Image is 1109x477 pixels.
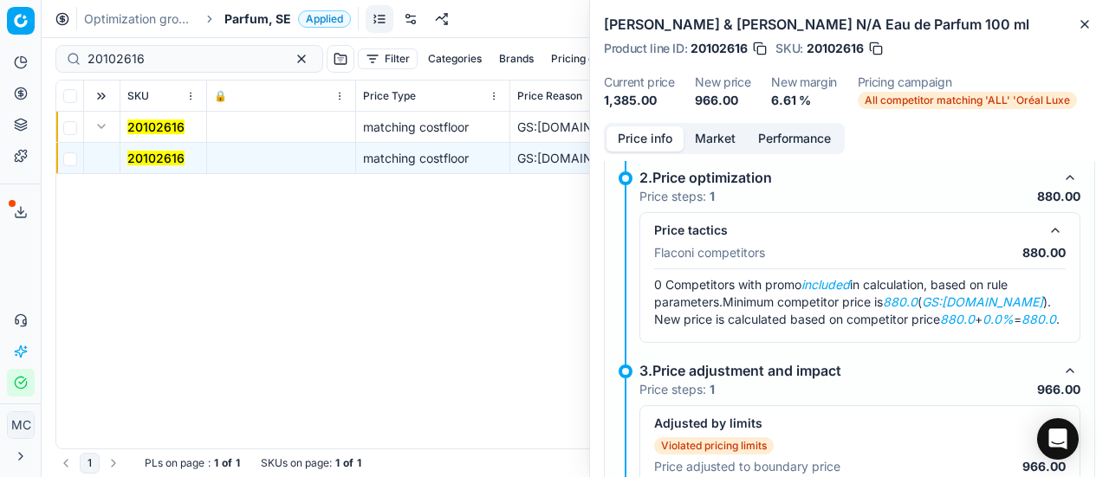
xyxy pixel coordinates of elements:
[127,151,185,165] mark: 20102616
[661,439,767,453] p: Violated pricing limits
[940,312,975,326] em: 880.0
[1037,188,1080,205] p: 880.00
[695,76,750,88] dt: New price
[8,412,34,438] span: MC
[88,50,277,68] input: Search by SKU or title
[604,92,674,109] dd: 1,385.00
[922,294,1043,309] em: GS:[DOMAIN_NAME]
[358,48,418,69] button: Filter
[695,92,750,109] dd: 966.00
[298,10,351,28] span: Applied
[747,126,842,151] button: Performance
[55,453,124,474] nav: pagination
[127,119,185,134] mark: 20102616
[55,453,76,474] button: Go to previous page
[214,456,218,470] strong: 1
[261,456,332,470] span: SKUs on page :
[517,119,624,136] div: GS:[DOMAIN_NAME]
[236,456,240,470] strong: 1
[639,381,715,398] p: Price steps:
[544,48,644,69] button: Pricing campaign
[654,458,840,475] p: Price adjusted to boundary price
[103,453,124,474] button: Go to next page
[421,48,489,69] button: Categories
[517,150,624,167] div: GS:[DOMAIN_NAME]
[363,119,503,136] div: matching costfloor
[775,42,803,55] span: SKU :
[1022,244,1066,261] p: 880.00
[363,150,503,167] div: matching costfloor
[983,312,1014,326] em: 0.0%
[710,189,715,203] strong: 1
[127,119,185,136] button: 20102616
[357,456,361,470] strong: 1
[1021,312,1056,326] em: 880.0
[127,150,185,167] button: 20102616
[363,89,416,103] span: Price Type
[654,277,1008,309] span: 0 Competitors with promo in calculation, based on rule parameters.
[639,360,1053,381] div: 3.Price adjustment and impact
[127,89,149,103] span: SKU
[606,126,684,151] button: Price info
[222,456,232,470] strong: of
[604,42,687,55] span: Product line ID :
[7,411,35,439] button: MC
[691,40,748,57] span: 20102616
[84,10,195,28] a: Optimization groups
[1037,418,1079,460] div: Open Intercom Messenger
[84,10,351,28] nav: breadcrumb
[335,456,340,470] strong: 1
[639,167,1053,188] div: 2.Price optimization
[224,10,291,28] span: Parfum, SE
[710,382,715,396] strong: 1
[858,76,1077,88] dt: Pricing campaign
[801,277,850,292] em: included
[604,76,674,88] dt: Current price
[91,116,112,137] button: Expand
[80,453,100,474] button: 1
[214,89,227,103] span: 🔒
[224,10,351,28] span: Parfum, SEApplied
[858,92,1077,109] span: All competitor matching 'ALL' 'Oréal Luxe
[145,456,204,470] span: PLs on page
[771,92,837,109] dd: 6.61 %
[684,126,747,151] button: Market
[1022,458,1066,475] p: 966.00
[604,14,1095,35] h2: [PERSON_NAME] & [PERSON_NAME] N/A Eau de Parfum 100 ml
[1037,381,1080,398] p: 966.00
[654,222,1038,239] div: Price tactics
[343,456,353,470] strong: of
[91,86,112,106] button: Expand all
[639,188,715,205] p: Price steps:
[654,415,1038,432] div: Adjusted by limits
[654,244,765,261] p: Flaconi competitors
[807,40,864,57] span: 20102616
[771,76,837,88] dt: New margin
[883,294,918,309] em: 880.0
[492,48,541,69] button: Brands
[517,89,582,103] span: Price Reason
[654,294,1060,326] span: Minimum competitor price is ( ). New price is calculated based on competitor price + = .
[145,456,240,470] div: :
